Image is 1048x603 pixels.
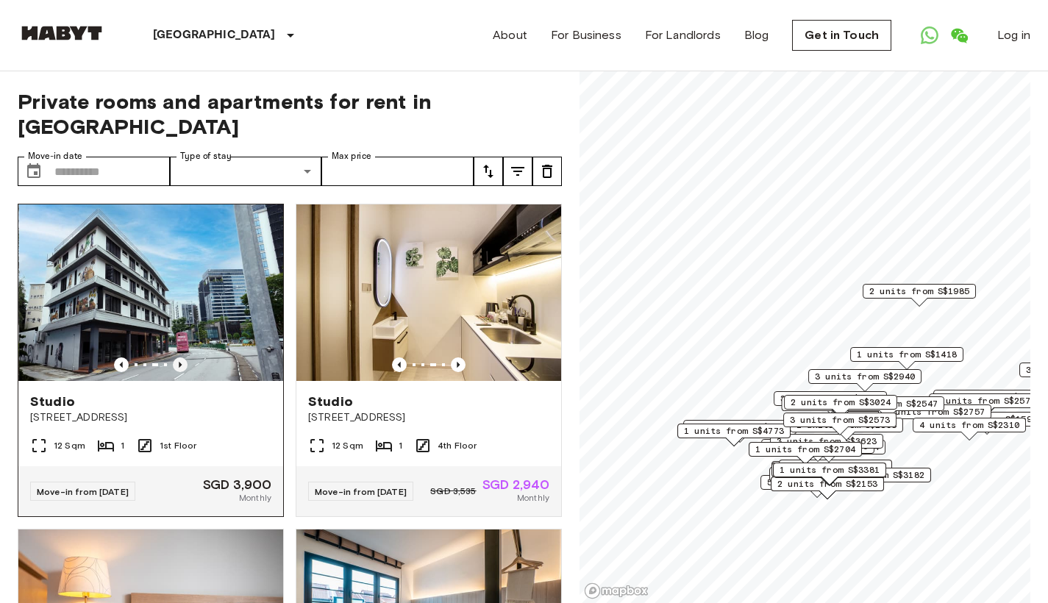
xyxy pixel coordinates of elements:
[771,463,885,485] div: Map marker
[885,405,985,418] span: 2 units from S$2757
[779,460,892,482] div: Map marker
[180,150,232,163] label: Type of stay
[771,477,884,499] div: Map marker
[933,390,1047,413] div: Map marker
[296,204,562,517] a: Previous imagePrevious imageStudio[STREET_ADDRESS]12 Sqm14th FloorMove-in from [DATE]SGD 3,535SGD...
[114,357,129,372] button: Previous image
[767,476,867,489] span: 5 units from S$1680
[863,284,976,307] div: Map marker
[777,435,877,448] span: 3 units from S$3623
[744,26,769,44] a: Blog
[997,26,1030,44] a: Log in
[677,424,791,446] div: Map marker
[690,421,790,434] span: 1 units from S$4196
[503,157,532,186] button: tune
[838,397,938,410] span: 1 units from S$2547
[815,370,915,383] span: 3 units from S$2940
[153,26,276,44] p: [GEOGRAPHIC_DATA]
[28,150,82,163] label: Move-in date
[774,391,887,414] div: Map marker
[296,204,561,381] img: Marketing picture of unit SG-01-110-033-001
[203,478,271,491] span: SGD 3,900
[30,393,75,410] span: Studio
[30,410,271,425] span: [STREET_ADDRESS]
[770,434,883,457] div: Map marker
[584,582,649,599] a: Mapbox logo
[19,157,49,186] button: Choose date
[239,491,271,504] span: Monthly
[818,468,931,490] div: Map marker
[430,485,476,498] span: SGD 3,535
[781,396,899,419] div: Map marker
[749,442,862,465] div: Map marker
[915,21,944,50] a: Open WhatsApp
[929,393,1042,416] div: Map marker
[790,418,903,440] div: Map marker
[54,439,85,452] span: 12 Sqm
[18,26,106,40] img: Habyt
[791,396,891,409] span: 2 units from S$3024
[784,395,897,418] div: Map marker
[831,396,944,419] div: Map marker
[919,418,1019,432] span: 4 units from S$2310
[683,420,796,443] div: Map marker
[18,204,284,517] a: Previous imagePrevious imageStudio[STREET_ADDRESS]12 Sqm11st FloorMove-in from [DATE]SGD 3,900Mon...
[755,443,855,456] span: 1 units from S$2704
[160,439,196,452] span: 1st Floor
[773,463,886,485] div: Map marker
[332,439,363,452] span: 12 Sqm
[532,157,562,186] button: tune
[792,20,891,51] a: Get in Touch
[37,486,129,497] span: Move-in from [DATE]
[769,467,883,490] div: Map marker
[482,478,549,491] span: SGD 2,940
[940,390,1040,404] span: 3 units from S$1480
[913,418,1026,440] div: Map marker
[780,463,880,477] span: 1 units from S$3381
[19,204,284,381] img: Marketing picture of unit SG-01-110-044_001
[18,89,562,139] span: Private rooms and apartments for rent in [GEOGRAPHIC_DATA]
[878,404,991,427] div: Map marker
[551,26,621,44] a: For Business
[944,21,974,50] a: Open WeChat
[315,486,407,497] span: Move-in from [DATE]
[857,348,957,361] span: 1 units from S$1418
[308,393,353,410] span: Studio
[684,424,784,438] span: 1 units from S$4773
[474,157,503,186] button: tune
[772,440,885,463] div: Map marker
[780,392,880,405] span: 3 units from S$1985
[438,439,477,452] span: 4th Floor
[332,150,371,163] label: Max price
[824,468,924,482] span: 1 units from S$3182
[173,357,188,372] button: Previous image
[392,357,407,372] button: Previous image
[850,347,963,370] div: Map marker
[760,475,874,498] div: Map marker
[493,26,527,44] a: About
[121,439,124,452] span: 1
[790,413,890,427] span: 3 units from S$2573
[869,285,969,298] span: 2 units from S$1985
[308,410,549,425] span: [STREET_ADDRESS]
[935,394,1035,407] span: 1 units from S$2573
[645,26,721,44] a: For Landlords
[517,491,549,504] span: Monthly
[783,413,896,435] div: Map marker
[808,369,922,392] div: Map marker
[451,357,466,372] button: Previous image
[399,439,402,452] span: 1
